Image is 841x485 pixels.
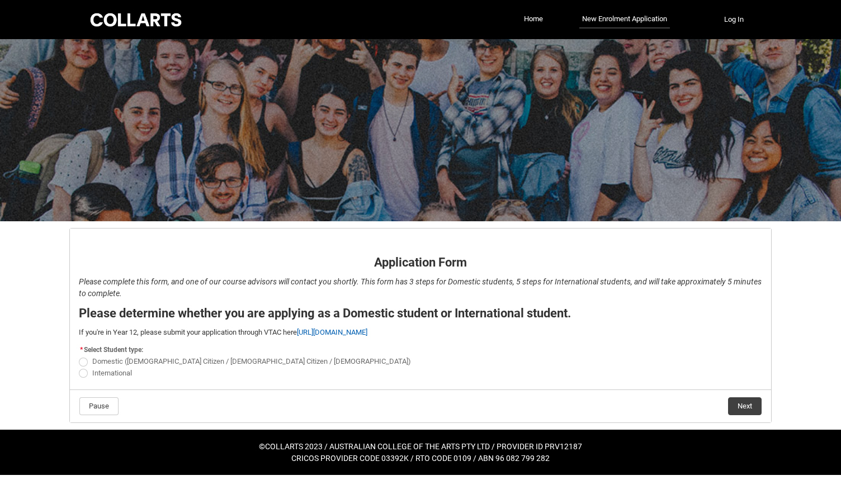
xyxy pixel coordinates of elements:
[92,369,132,377] span: International
[79,327,762,338] p: If you're in Year 12, please submit your application through VTAC here
[728,397,762,415] button: Next
[521,11,546,27] a: Home
[84,346,143,354] span: Select Student type:
[79,306,571,320] strong: Please determine whether you are applying as a Domestic student or International student.
[715,11,753,28] button: Log In
[79,397,119,415] button: Pause
[80,346,83,354] abbr: required
[579,11,670,28] a: New Enrolment Application
[92,357,411,365] span: Domestic ([DEMOGRAPHIC_DATA] Citizen / [DEMOGRAPHIC_DATA] Citizen / [DEMOGRAPHIC_DATA])
[374,255,467,269] strong: Application Form
[79,236,183,247] strong: Application Form - Page 1
[69,228,772,423] article: REDU_Application_Form_for_Applicant flow
[297,328,367,336] a: [URL][DOMAIN_NAME]
[79,277,762,298] em: Please complete this form, and one of our course advisors will contact you shortly. This form has...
